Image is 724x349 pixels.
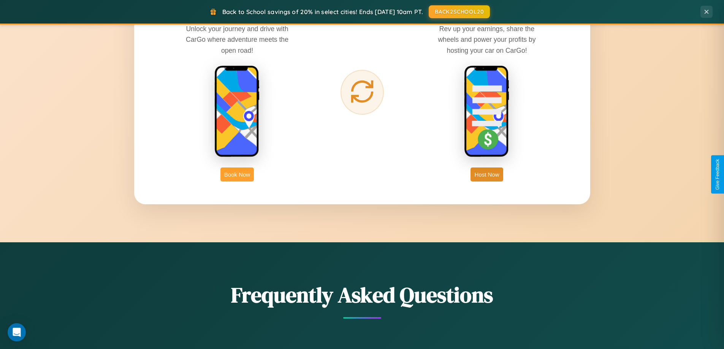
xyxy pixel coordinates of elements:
button: BACK2SCHOOL20 [429,5,490,18]
span: Back to School savings of 20% in select cities! Ends [DATE] 10am PT. [222,8,423,16]
p: Rev up your earnings, share the wheels and power your profits by hosting your car on CarGo! [430,24,544,55]
p: Unlock your journey and drive with CarGo where adventure meets the open road! [180,24,294,55]
img: host phone [464,65,510,158]
h2: Frequently Asked Questions [134,280,590,310]
button: Host Now [471,167,503,182]
div: Open Intercom Messenger [8,323,26,341]
img: rent phone [214,65,260,158]
button: Book Now [220,167,254,182]
div: Give Feedback [715,159,720,190]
